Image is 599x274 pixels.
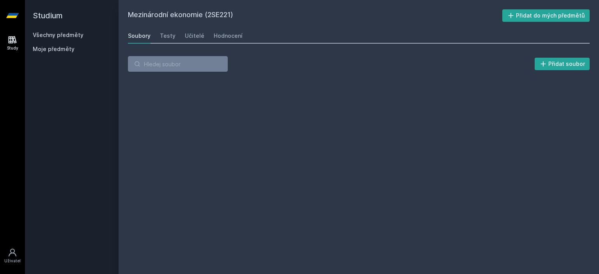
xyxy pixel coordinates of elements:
input: Hledej soubor [128,56,228,72]
a: Hodnocení [214,28,243,44]
a: Všechny předměty [33,32,83,38]
a: Testy [160,28,175,44]
button: Přidat do mých předmětů [502,9,590,22]
h2: Mezinárodní ekonomie (2SE221) [128,9,502,22]
div: Učitelé [185,32,204,40]
div: Testy [160,32,175,40]
a: Soubory [128,28,151,44]
a: Učitelé [185,28,204,44]
a: Uživatel [2,244,23,268]
span: Moje předměty [33,45,74,53]
div: Soubory [128,32,151,40]
button: Přidat soubor [535,58,590,70]
a: Study [2,31,23,55]
div: Hodnocení [214,32,243,40]
div: Uživatel [4,258,21,264]
div: Study [7,45,18,51]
